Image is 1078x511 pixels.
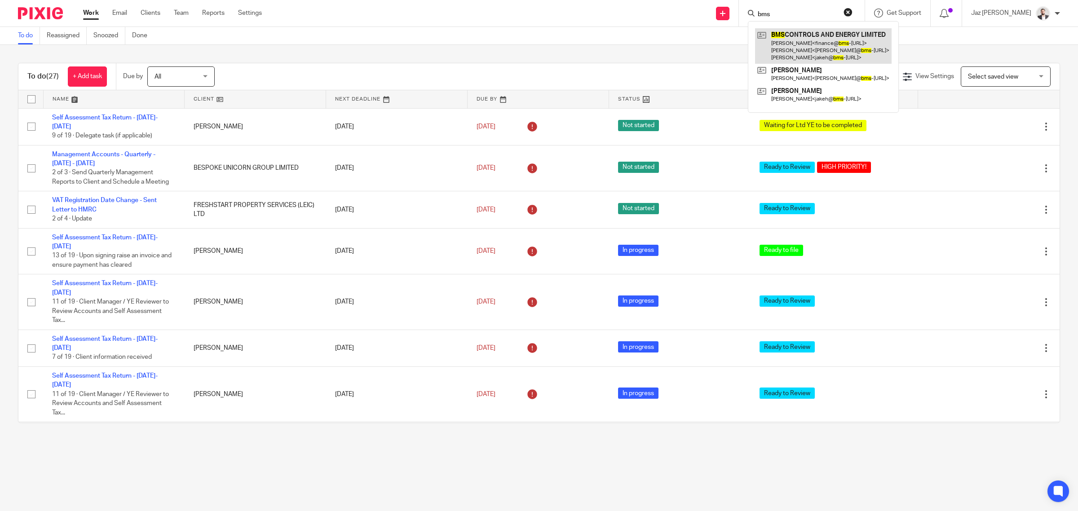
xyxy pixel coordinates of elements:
td: [DATE] [326,330,468,366]
button: Clear [844,8,853,17]
span: Select saved view [968,74,1018,80]
a: Email [112,9,127,18]
a: Team [174,9,189,18]
img: 48292-0008-compressed%20square.jpg [1036,6,1050,21]
span: In progress [618,341,658,352]
span: Ready to Review [760,388,815,399]
span: [DATE] [477,391,495,397]
a: Self Assessment Tax Return - [DATE]-[DATE] [52,115,158,130]
a: Snoozed [93,27,125,44]
span: [DATE] [477,345,495,351]
td: [DATE] [326,108,468,145]
span: HIGH PRIORITY! [817,162,871,173]
a: Self Assessment Tax Return - [DATE]-[DATE] [52,373,158,388]
span: Ready to Review [760,341,815,352]
td: [DATE] [326,228,468,274]
span: Ready to Review [760,203,815,214]
span: (27) [46,73,59,80]
span: Ready to Review [760,162,815,173]
a: Self Assessment Tax Return - [DATE]-[DATE] [52,336,158,351]
span: Get Support [887,10,921,16]
span: Not started [618,162,659,173]
td: FRESHSTART PROPERTY SERVICES (LEIC) LTD [185,191,326,228]
span: [DATE] [477,207,495,213]
td: BESPOKE UNICORN GROUP LIMITED [185,145,326,191]
a: + Add task [68,66,107,87]
td: [PERSON_NAME] [185,367,326,422]
span: Ready to file [760,245,803,256]
td: [PERSON_NAME] [185,330,326,366]
a: Work [83,9,99,18]
td: [DATE] [326,274,468,330]
span: Waiting for Ltd YE to be completed [760,120,866,131]
span: 2 of 4 · Update [52,216,92,222]
td: [PERSON_NAME] [185,274,326,330]
td: [PERSON_NAME] [185,228,326,274]
span: All [155,74,161,80]
td: [PERSON_NAME] [185,108,326,145]
span: View Settings [915,73,954,79]
span: [DATE] [477,248,495,254]
span: 2 of 3 · Send Quarterly Management Reports to Client and Schedule a Meeting [52,170,169,185]
span: 13 of 19 · Upon signing raise an invoice and ensure payment has cleared [52,253,172,269]
td: [DATE] [326,422,468,477]
a: Self Assessment Tax Return - [DATE]-[DATE] [52,280,158,295]
span: In progress [618,295,658,307]
a: VAT Registration Date Change - Sent Letter to HMRC [52,197,157,212]
img: Pixie [18,7,63,19]
p: Jaz [PERSON_NAME] [971,9,1031,18]
input: Search [757,11,838,19]
a: Done [132,27,154,44]
a: Self Assessment Tax Return - [DATE]-[DATE] [52,234,158,250]
span: Not started [618,120,659,131]
span: 7 of 19 · Client information received [52,354,152,361]
span: Not started [618,203,659,214]
span: [DATE] [477,123,495,130]
a: Clients [141,9,160,18]
span: 9 of 19 · Delegate task (if applicable) [52,132,152,139]
span: 11 of 19 · Client Manager / YE Reviewer to Review Accounts and Self Assessment Tax... [52,391,169,416]
span: In progress [618,245,658,256]
span: Ready to Review [760,295,815,307]
a: To do [18,27,40,44]
td: [DATE] [326,145,468,191]
a: Reassigned [47,27,87,44]
a: Settings [238,9,262,18]
td: [DATE] [326,191,468,228]
span: 11 of 19 · Client Manager / YE Reviewer to Review Accounts and Self Assessment Tax... [52,299,169,323]
a: Management Accounts - Quarterly - [DATE] - [DATE] [52,151,155,167]
span: [DATE] [477,165,495,171]
a: Reports [202,9,225,18]
span: In progress [618,388,658,399]
span: [DATE] [477,299,495,305]
h1: To do [27,72,59,81]
td: [PERSON_NAME] [185,422,326,477]
p: Due by [123,72,143,81]
td: [DATE] [326,367,468,422]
